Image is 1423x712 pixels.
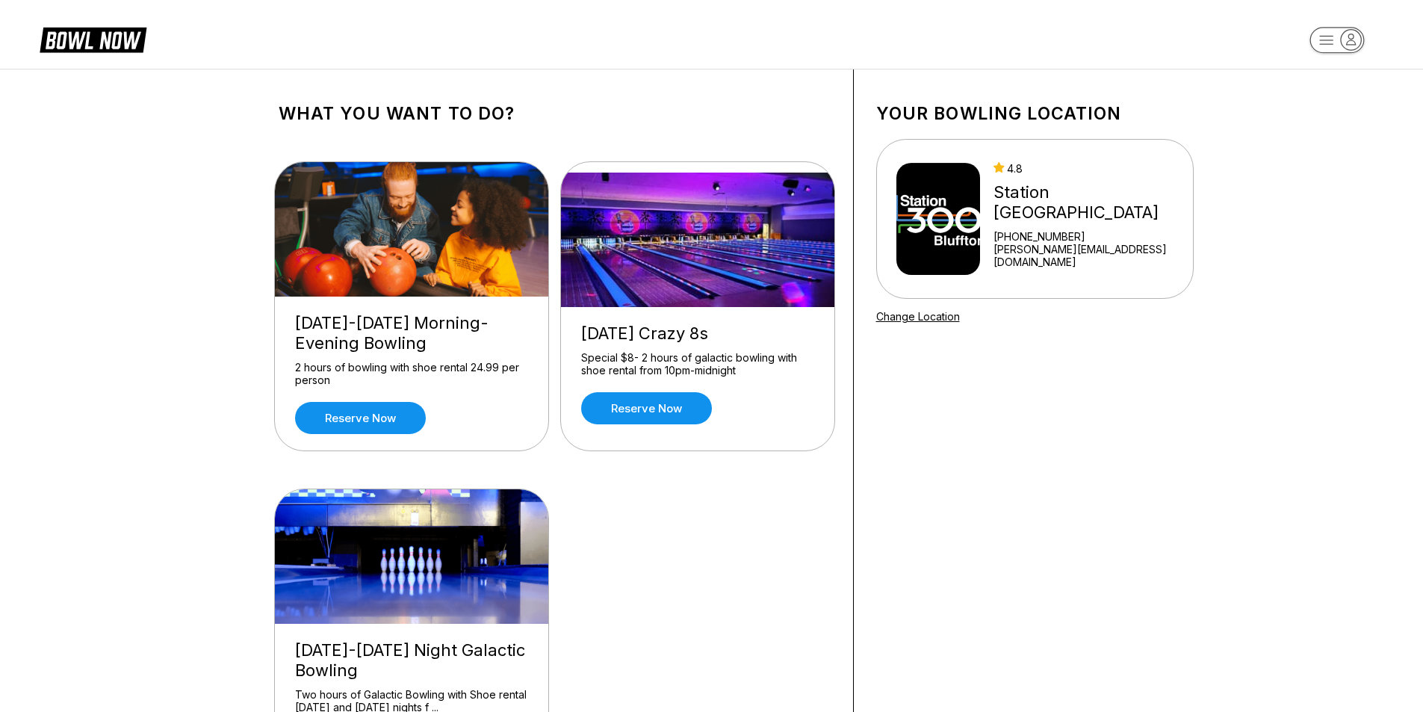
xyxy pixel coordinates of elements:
div: [DATE]-[DATE] Night Galactic Bowling [295,640,528,681]
a: [PERSON_NAME][EMAIL_ADDRESS][DOMAIN_NAME] [993,243,1186,268]
h1: Your bowling location [876,103,1194,124]
div: 4.8 [993,162,1186,175]
h1: What you want to do? [279,103,831,124]
img: Thursday Crazy 8s [561,173,836,307]
img: Station 300 Bluffton [896,163,981,275]
div: 2 hours of bowling with shoe rental 24.99 per person [295,361,528,387]
div: Station [GEOGRAPHIC_DATA] [993,182,1186,223]
a: Change Location [876,310,960,323]
img: Friday-Saturday Night Galactic Bowling [275,489,550,624]
div: [DATE] Crazy 8s [581,324,814,344]
a: Reserve now [295,402,426,434]
div: [PHONE_NUMBER] [993,230,1186,243]
a: Reserve now [581,392,712,424]
div: [DATE]-[DATE] Morning-Evening Bowling [295,313,528,353]
div: Special $8- 2 hours of galactic bowling with shoe rental from 10pm-midnight [581,351,814,377]
img: Friday-Sunday Morning-Evening Bowling [275,162,550,297]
